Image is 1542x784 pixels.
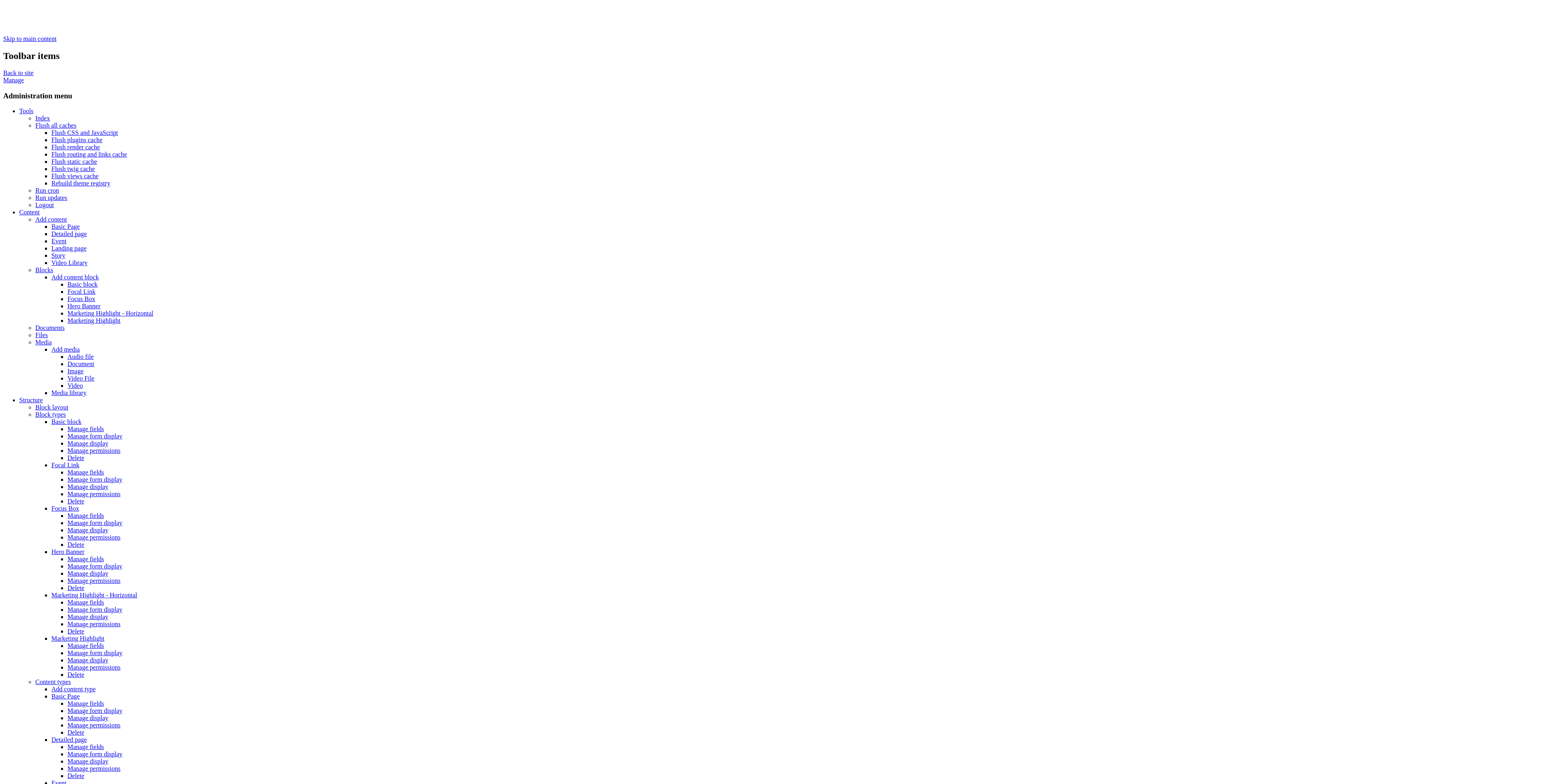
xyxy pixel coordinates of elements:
[3,51,1539,61] h2: Toolbar items
[51,548,84,555] a: Hero Banner
[67,541,84,548] a: Delete
[35,115,50,122] a: Index
[51,158,97,165] a: Flush static cache
[67,498,84,505] a: Delete
[67,476,122,483] a: Manage form display
[67,722,120,729] a: Manage permissions
[67,613,108,620] a: Manage display
[67,295,95,302] a: Focus Box
[67,426,104,432] a: Manage fields
[35,339,52,346] a: Media
[67,483,108,490] a: Manage display
[51,223,80,230] a: Basic Page
[67,288,96,295] a: Focal Link
[35,324,65,331] a: Documents
[51,693,80,700] a: Basic Page
[67,628,84,635] a: Delete
[67,375,94,382] a: Video File
[51,165,95,172] a: Flush twig cache
[51,505,79,512] a: Focus Box
[67,650,122,656] a: Manage form display
[51,736,87,743] a: Detailed page
[67,758,108,765] a: Manage display
[51,129,118,136] a: Flush CSS and JavaScript
[67,534,120,541] a: Manage permissions
[19,397,43,403] a: Structure
[67,606,122,613] a: Manage form display
[51,144,100,151] a: Flush render cache
[35,216,67,223] a: Add content
[35,411,66,418] a: Block types
[3,69,34,76] a: Back to site
[67,743,104,750] a: Manage fields
[51,418,82,425] a: Basic block
[51,230,87,237] a: Detailed page
[51,389,87,396] a: Media library
[51,462,80,468] a: Focal Link
[67,556,104,562] a: Manage fields
[35,404,68,411] a: Block layout
[67,642,104,649] a: Manage fields
[67,317,120,324] a: Marketing Highlight
[35,122,76,129] a: Flush all caches
[67,707,122,714] a: Manage form display
[67,657,108,664] a: Manage display
[67,527,108,534] a: Manage display
[67,765,120,772] a: Manage permissions
[67,382,83,389] a: Video
[35,332,48,338] a: Files
[35,194,67,201] a: Run updates
[67,440,108,447] a: Manage display
[51,686,96,692] a: Add content type
[67,577,120,584] a: Manage permissions
[3,92,1539,100] h3: Administration menu
[67,447,120,454] a: Manage permissions
[67,751,122,758] a: Manage form display
[67,563,122,570] a: Manage form display
[51,173,98,179] a: Flush views cache
[67,664,120,671] a: Manage permissions
[67,512,104,519] a: Manage fields
[51,252,65,259] a: Story
[3,35,57,42] a: Skip to main content
[51,274,99,281] a: Add content block
[51,238,66,244] a: Event
[67,360,94,367] a: Document
[19,209,40,216] a: Content
[67,433,122,440] a: Manage form display
[67,729,84,736] a: Delete
[3,77,24,83] a: Manage
[67,281,98,288] a: Basic block
[67,599,104,606] a: Manage fields
[67,715,108,721] a: Manage display
[67,469,104,476] a: Manage fields
[67,570,108,577] a: Manage display
[67,491,120,497] a: Manage permissions
[67,584,84,591] a: Delete
[35,202,54,208] a: Logout
[67,454,84,461] a: Delete
[67,368,84,375] a: Image
[67,353,94,360] a: Audio file
[51,592,137,599] a: Marketing Highlight - Horizontal
[67,519,122,526] a: Manage form display
[67,700,104,707] a: Manage fields
[35,678,71,685] a: Content types
[51,259,88,266] a: Video Library
[19,108,33,114] a: Tools
[67,621,120,627] a: Manage permissions
[35,187,59,194] a: Run cron
[51,151,127,158] a: Flush routing and links cache
[51,635,104,642] a: Marketing Highlight
[35,267,53,273] a: Blocks
[51,346,80,353] a: Add media
[51,136,102,143] a: Flush plugins cache
[51,245,87,252] a: Landing page
[51,180,110,187] a: Rebuild theme registry
[67,310,153,317] a: Marketing Highlight - Horizontal
[67,303,100,310] a: Hero Banner
[67,772,84,779] a: Delete
[67,671,84,678] a: Delete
